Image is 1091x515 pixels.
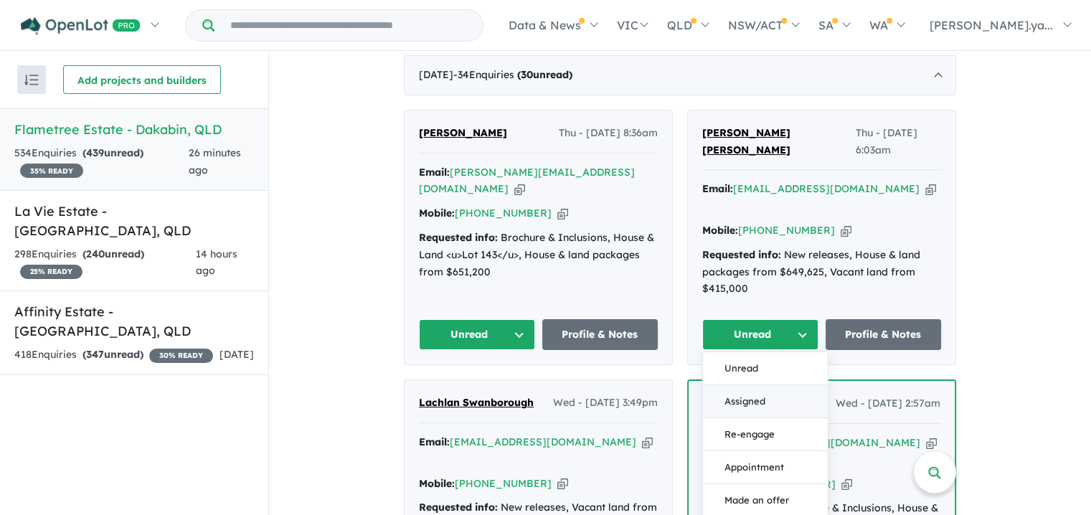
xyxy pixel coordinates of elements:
strong: ( unread) [82,247,144,260]
strong: Email: [702,182,733,195]
button: Copy [642,435,653,450]
span: Wed - [DATE] 3:49pm [553,394,658,412]
span: Thu - [DATE] 8:36am [559,125,658,142]
span: 26 minutes ago [189,146,241,176]
button: Copy [514,181,525,197]
strong: ( unread) [82,348,143,361]
button: Copy [557,476,568,491]
a: Profile & Notes [826,319,942,350]
button: Copy [841,223,851,238]
a: [PERSON_NAME] [419,125,507,142]
a: [PERSON_NAME] [PERSON_NAME] [702,125,856,159]
strong: Email: [419,435,450,448]
div: Brochure & Inclusions, House & Land <u>Lot 143</u>, House & land packages from $651,200 [419,230,658,280]
span: Thu - [DATE] 6:03am [856,125,941,159]
span: [PERSON_NAME].ya... [930,18,1053,32]
span: [PERSON_NAME] [PERSON_NAME] [702,126,790,156]
button: Add projects and builders [63,65,221,94]
a: Profile & Notes [542,319,658,350]
h5: La Vie Estate - [GEOGRAPHIC_DATA] , QLD [14,202,254,240]
strong: Mobile: [702,224,738,237]
div: 534 Enquir ies [14,145,189,179]
a: [EMAIL_ADDRESS][DOMAIN_NAME] [450,435,636,448]
a: [PHONE_NUMBER] [455,477,552,490]
button: Unread [419,319,535,350]
button: Re-engage [703,418,828,451]
a: [PHONE_NUMBER] [455,207,552,219]
button: Copy [925,181,936,197]
div: 298 Enquir ies [14,246,196,280]
img: Openlot PRO Logo White [21,17,141,35]
button: Copy [557,206,568,221]
h5: Flametree Estate - Dakabin , QLD [14,120,254,139]
span: Lachlan Swanborough [419,396,534,409]
a: [EMAIL_ADDRESS][DOMAIN_NAME] [733,182,920,195]
span: 439 [86,146,104,159]
strong: Requested info: [702,248,781,261]
span: 30 [521,68,533,81]
div: New releases, House & land packages from $649,625, Vacant land from $415,000 [702,247,941,298]
strong: Email: [419,166,450,179]
strong: Mobile: [419,477,455,490]
a: [PHONE_NUMBER] [738,224,835,237]
span: 347 [86,348,104,361]
span: 30 % READY [149,349,213,363]
span: [DATE] [219,348,254,361]
div: [DATE] [404,55,956,95]
a: Lachlan Swanborough [419,394,534,412]
span: 14 hours ago [196,247,237,278]
strong: ( unread) [517,68,572,81]
span: 35 % READY [20,164,83,178]
button: Copy [841,477,852,492]
span: 25 % READY [20,265,82,279]
a: [PERSON_NAME][EMAIL_ADDRESS][DOMAIN_NAME] [419,166,635,196]
img: sort.svg [24,75,39,85]
button: Appointment [703,451,828,484]
strong: Requested info: [419,231,498,244]
span: 240 [86,247,105,260]
span: - 34 Enquir ies [453,68,572,81]
span: Wed - [DATE] 2:57am [836,395,940,412]
button: Unread [703,352,828,385]
strong: ( unread) [82,146,143,159]
span: [PERSON_NAME] [419,126,507,139]
input: Try estate name, suburb, builder or developer [217,10,480,41]
div: 418 Enquir ies [14,346,213,364]
h5: Affinity Estate - [GEOGRAPHIC_DATA] , QLD [14,302,254,341]
button: Copy [926,435,937,450]
button: Assigned [703,385,828,418]
strong: Requested info: [419,501,498,514]
strong: Mobile: [419,207,455,219]
button: Unread [702,319,818,350]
